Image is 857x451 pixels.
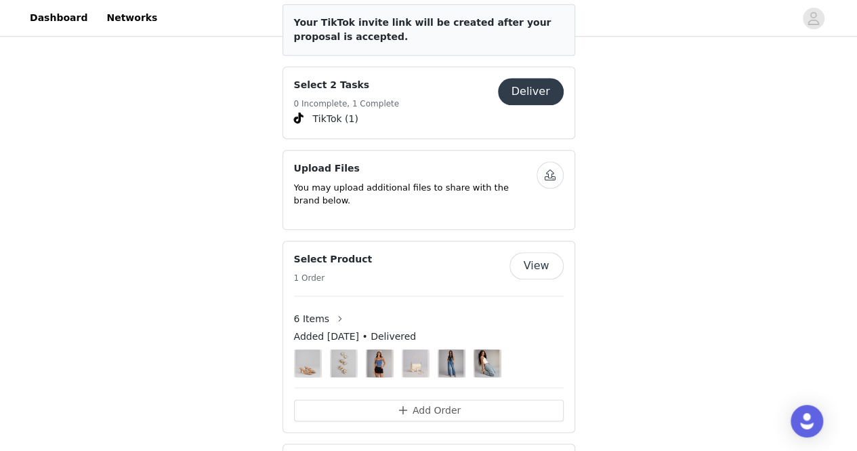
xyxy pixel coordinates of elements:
p: You may upload additional files to share with the brand below. [294,181,537,208]
img: Image Background Blur [438,346,465,380]
button: Add Order [294,399,564,421]
h5: 1 Order [294,272,373,284]
a: Dashboard [22,3,96,33]
div: Select Product [283,241,575,433]
h4: Upload Files [294,161,537,176]
h4: Select Product [294,252,373,267]
img: Image Background Blur [330,346,358,380]
img: Image Background Blur [402,346,430,380]
img: Stud Game Strong Mid-Rise Denim Jeans [439,349,463,377]
span: Added [DATE] • Delivered [294,330,417,344]
button: View [509,252,564,279]
img: Image Background Blur [474,346,501,380]
div: avatar [807,7,820,29]
img: Glow Getter Hoop Earring Set [331,349,356,377]
span: TikTok (1) [313,112,358,126]
span: 6 Items [294,312,330,326]
img: Image Background Blur [294,346,322,380]
a: Networks [98,3,165,33]
div: Open Intercom Messenger [791,405,823,437]
img: Let's Go Out Crossbody Saddle Bag [403,349,427,377]
button: Deliver [498,78,564,105]
img: Starry Eyed Studded Wide Leg Denim Jeans [475,349,499,377]
div: Select 2 Tasks [283,66,575,139]
span: Your TikTok invite link will be created after your proposal is accepted. [294,17,551,42]
img: Sips And Sunshine Strappy Thong Mules [295,349,320,377]
h4: Select 2 Tasks [294,78,400,92]
img: Image Background Blur [366,346,394,380]
h5: 0 Incomplete, 1 Complete [294,98,400,110]
img: On Repeat Crop Tank Top [367,349,392,377]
